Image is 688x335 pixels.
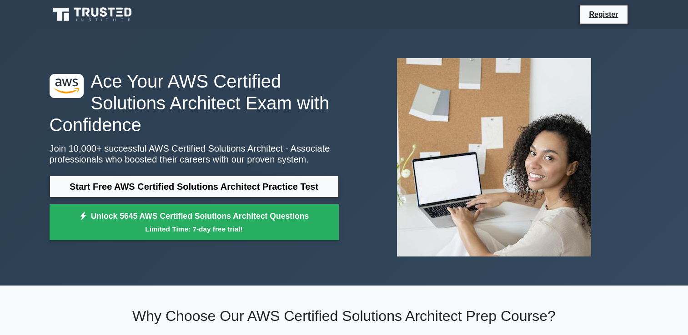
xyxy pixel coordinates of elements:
a: Start Free AWS Certified Solutions Architect Practice Test [50,176,339,197]
a: Register [583,9,623,20]
h1: Ace Your AWS Certified Solutions Architect Exam with Confidence [50,70,339,136]
a: Unlock 5645 AWS Certified Solutions Architect QuestionsLimited Time: 7-day free trial! [50,204,339,241]
p: Join 10,000+ successful AWS Certified Solutions Architect - Associate professionals who boosted t... [50,143,339,165]
h2: Why Choose Our AWS Certified Solutions Architect Prep Course? [50,307,639,325]
small: Limited Time: 7-day free trial! [61,224,327,234]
